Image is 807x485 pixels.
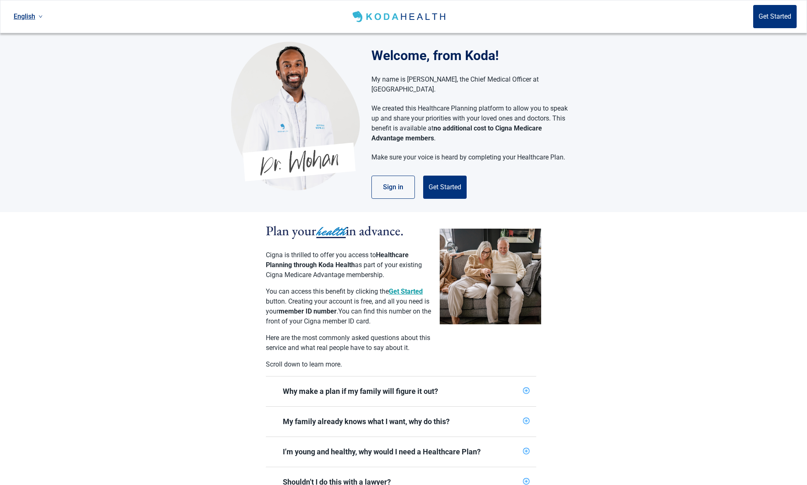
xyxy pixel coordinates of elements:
[371,46,576,65] div: Welcome, from Koda!
[283,447,520,457] div: I’m young and healthy, why would I need a Healthcare Plan?
[371,75,568,94] p: My name is [PERSON_NAME], the Chief Medical Officer at [GEOGRAPHIC_DATA].
[266,437,536,467] div: I’m young and healthy, why would I need a Healthcare Plan?
[371,124,542,142] strong: no additional cost to Cigna Medicare Advantage members
[39,14,43,19] span: down
[266,287,431,326] p: You can access this benefit by clicking the button. Creating your account is free, and all you ne...
[523,478,530,485] span: plus-circle
[10,10,46,23] a: Current language: English
[266,376,536,406] div: Why make a plan if my family will figure it out?
[371,176,415,199] button: Sign in
[523,448,530,454] span: plus-circle
[266,360,431,369] p: Scroll down to learn more.
[266,222,316,239] span: Plan your
[266,251,376,259] span: Cigna is thrilled to offer you access to
[231,41,360,191] img: Koda Health
[753,5,797,28] button: Get Started
[371,104,568,143] p: We created this Healthcare Planning platform to allow you to speak up and share your priorities w...
[283,417,520,427] div: My family already knows what I want, why do this?
[523,417,530,424] span: plus-circle
[279,307,337,315] strong: member ID number
[346,222,404,239] span: in advance.
[523,387,530,394] span: plus-circle
[266,407,536,437] div: My family already knows what I want, why do this?
[423,176,467,199] button: Get Started
[389,287,423,297] button: Get Started
[266,333,431,353] p: Here are the most commonly asked questions about this service and what real people have to say ab...
[440,229,541,324] img: planSectionCouple-CV0a0q8G.png
[371,152,568,162] p: Make sure your voice is heard by completing your Healthcare Plan.
[283,386,520,396] div: Why make a plan if my family will figure it out?
[351,10,449,23] img: Koda Health
[316,222,346,241] span: health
